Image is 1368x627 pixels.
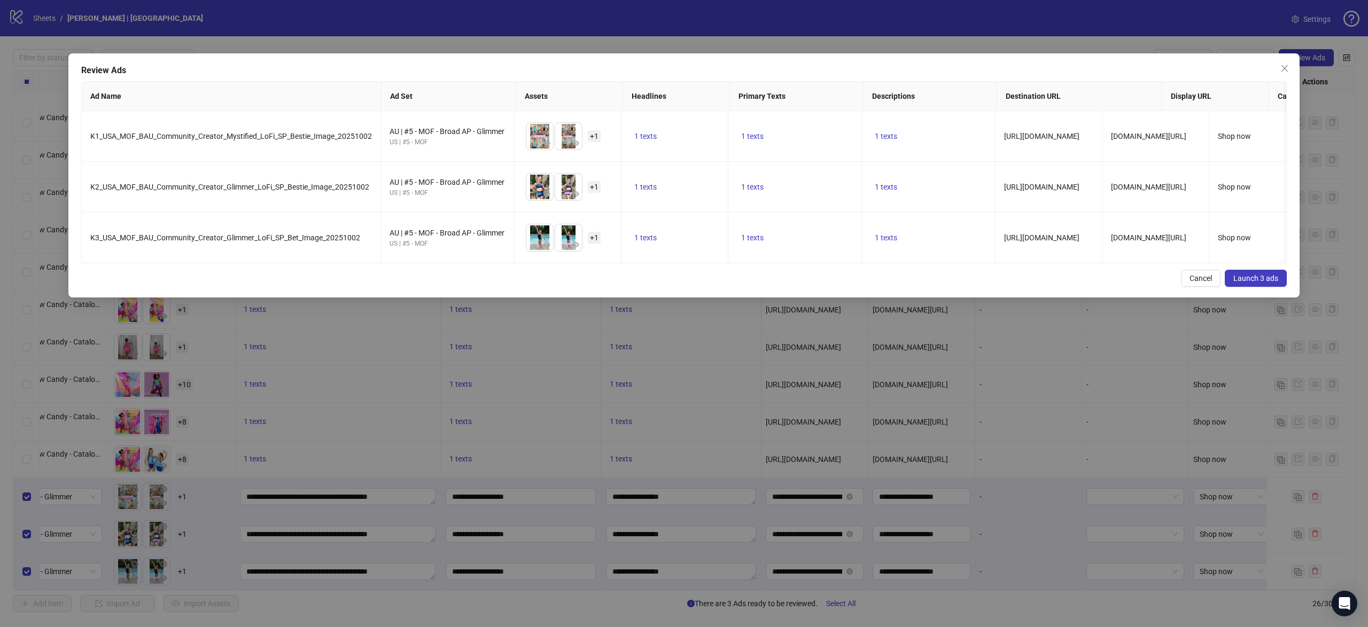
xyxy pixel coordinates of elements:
button: Preview [540,238,553,251]
th: Descriptions [864,82,997,111]
th: Ad Name [82,82,382,111]
span: [URL][DOMAIN_NAME] [1004,183,1079,191]
span: eye [543,139,550,147]
span: eye [572,190,579,198]
div: US | #5 - MOF [390,239,506,249]
button: 1 texts [630,130,661,143]
span: eye [543,190,550,198]
button: Preview [569,187,582,200]
div: AU | #5 - MOF - Broad AP - Glimmer [390,126,506,137]
button: 1 texts [737,130,768,143]
button: Close [1276,60,1293,77]
th: Headlines [623,82,730,111]
span: Launch 3 ads [1233,274,1278,283]
button: 1 texts [870,181,901,193]
button: 1 texts [870,231,901,244]
span: Cancel [1190,274,1212,283]
img: Asset 1 [526,224,553,251]
button: Preview [540,187,553,200]
button: 1 texts [630,231,661,244]
button: 1 texts [630,181,661,193]
th: Primary Texts [730,82,864,111]
button: Preview [569,238,582,251]
button: Cancel [1181,270,1221,287]
div: US | #5 - MOF [390,188,506,198]
span: 1 texts [741,183,764,191]
th: Display URL [1162,82,1269,111]
span: K1_USA_MOF_BAU_Community_Creator_Mystified_LoFi_SP_Bestie_Image_20251002 [90,132,372,140]
th: Call to Action [1269,82,1349,111]
span: [DOMAIN_NAME][URL] [1111,233,1186,242]
th: Ad Set [382,82,516,111]
img: Asset 2 [555,123,582,150]
span: [URL][DOMAIN_NAME] [1004,132,1079,140]
span: [URL][DOMAIN_NAME] [1004,233,1079,242]
span: + 1 [588,130,601,142]
span: 1 texts [741,233,764,242]
img: Asset 2 [555,224,582,251]
div: AU | #5 - MOF - Broad AP - Glimmer [390,176,506,188]
th: Destination URL [997,82,1162,111]
div: US | #5 - MOF [390,137,506,147]
span: 1 texts [875,132,897,140]
span: Shop now [1218,233,1251,242]
button: 1 texts [737,181,768,193]
img: Asset 1 [526,123,553,150]
span: 1 texts [875,233,897,242]
span: close [1280,64,1289,73]
button: 1 texts [870,130,901,143]
th: Assets [516,82,623,111]
span: 1 texts [634,233,657,242]
span: 1 texts [741,132,764,140]
button: Launch 3 ads [1225,270,1287,287]
span: [DOMAIN_NAME][URL] [1111,132,1186,140]
span: eye [572,139,579,147]
div: Open Intercom Messenger [1332,591,1357,616]
div: AU | #5 - MOF - Broad AP - Glimmer [390,227,506,239]
div: Review Ads [81,64,1287,77]
button: Preview [540,137,553,150]
span: K3_USA_MOF_BAU_Community_Creator_Glimmer_LoFi_SP_Bet_Image_20251002 [90,233,360,242]
img: Asset 1 [526,174,553,200]
span: 1 texts [634,183,657,191]
span: + 1 [588,232,601,244]
img: Asset 2 [555,174,582,200]
span: K2_USA_MOF_BAU_Community_Creator_Glimmer_LoFi_SP_Bestie_Image_20251002 [90,183,369,191]
span: 1 texts [875,183,897,191]
button: 1 texts [737,231,768,244]
button: Preview [569,137,582,150]
span: Shop now [1218,183,1251,191]
span: eye [543,241,550,248]
span: eye [572,241,579,248]
span: 1 texts [634,132,657,140]
span: Shop now [1218,132,1251,140]
span: [DOMAIN_NAME][URL] [1111,183,1186,191]
span: + 1 [588,181,601,193]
